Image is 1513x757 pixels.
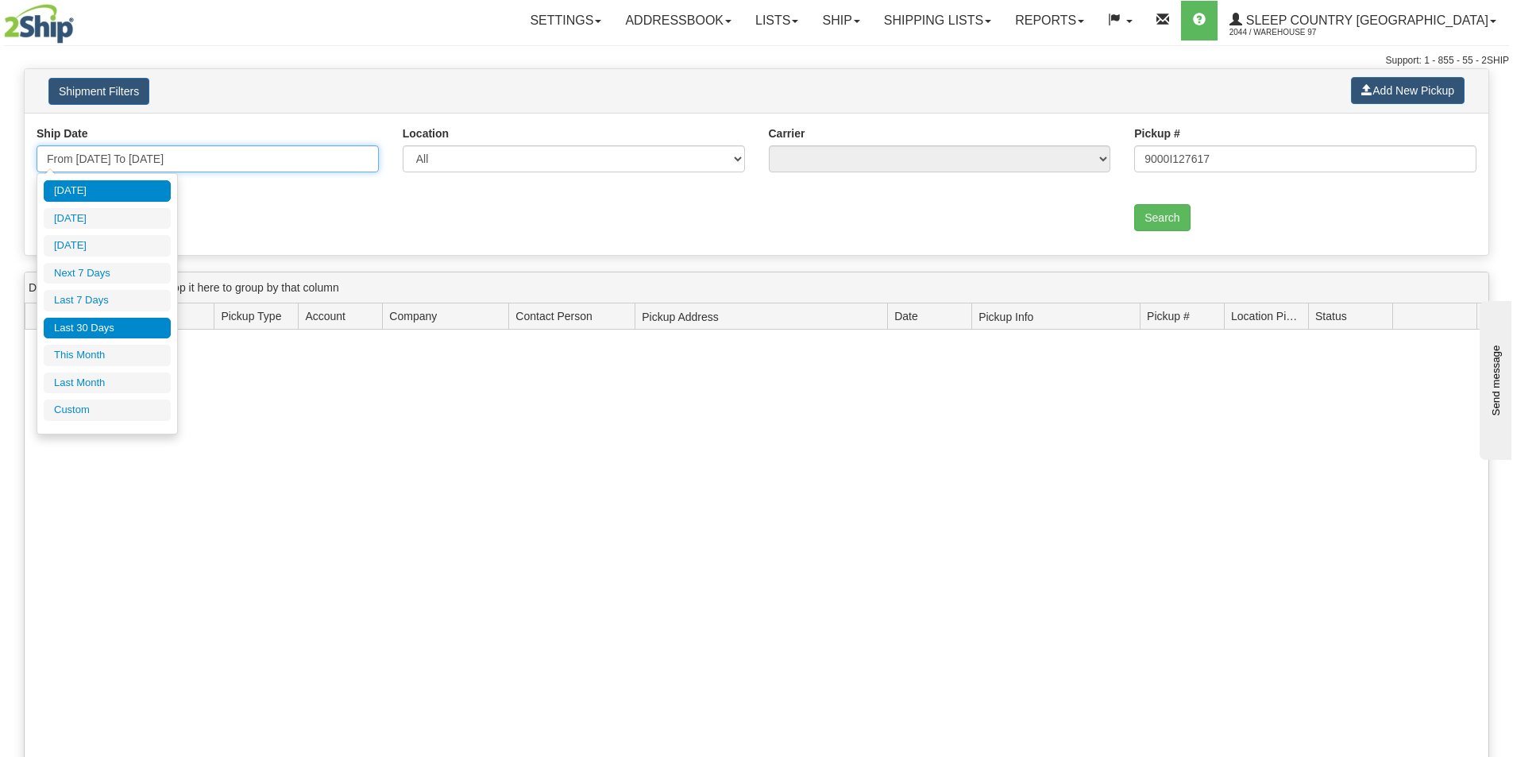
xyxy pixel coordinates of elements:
span: Pickup Type [221,308,281,324]
a: Settings [518,1,613,41]
span: Account [305,308,345,324]
li: Custom [44,400,171,421]
span: Pickup Info [978,304,1140,329]
li: [DATE] [44,180,171,202]
span: Status [1315,308,1347,324]
li: [DATE] [44,208,171,230]
span: Location Pickup [1231,308,1302,324]
li: Last Month [44,373,171,394]
a: Addressbook [613,1,743,41]
div: grid grouping header [25,272,1488,303]
label: Pickup # [1134,126,1180,141]
a: Sleep Country [GEOGRAPHIC_DATA] 2044 / Warehouse 97 [1218,1,1508,41]
li: Next 7 Days [44,263,171,284]
span: Sleep Country [GEOGRAPHIC_DATA] [1242,14,1488,27]
a: Lists [743,1,810,41]
span: 2044 / Warehouse 97 [1229,25,1349,41]
label: Carrier [769,126,805,141]
button: Add New Pickup [1351,77,1465,104]
span: Company [389,308,437,324]
img: logo2044.jpg [4,4,74,44]
span: Contact Person [515,308,592,324]
span: Pickup # [1147,308,1190,324]
a: Shipping lists [872,1,1003,41]
div: Support: 1 - 855 - 55 - 2SHIP [4,54,1509,68]
a: Reports [1003,1,1096,41]
li: This Month [44,345,171,366]
li: Last 30 Days [44,318,171,339]
label: Ship Date [37,126,88,141]
div: Send message [12,14,147,25]
button: Search [1134,204,1190,231]
a: Ship [810,1,871,41]
iframe: chat widget [1476,297,1511,459]
label: Location [403,126,449,141]
li: Last 7 Days [44,290,171,311]
span: Pickup Address [642,304,887,329]
li: [DATE] [44,235,171,257]
button: Shipment Filters [48,78,149,105]
span: Date [894,308,918,324]
input: Pickup # [1134,145,1476,172]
